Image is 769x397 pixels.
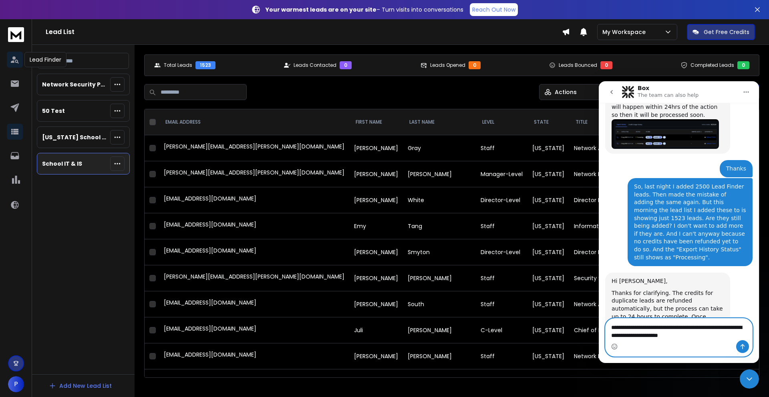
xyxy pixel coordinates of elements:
td: Staff [476,213,527,239]
div: [EMAIL_ADDRESS][DOMAIN_NAME] [164,351,344,362]
button: Get Free Credits [687,24,755,40]
div: [EMAIL_ADDRESS][DOMAIN_NAME] [164,377,344,388]
td: Manager-Level [476,161,527,187]
td: Gray [403,135,476,161]
td: [US_STATE] [527,317,569,343]
td: [PERSON_NAME] [403,317,476,343]
td: [PERSON_NAME] [349,265,403,291]
p: Leads Bounced [559,62,597,68]
td: [PERSON_NAME] [349,135,403,161]
th: state [527,109,569,135]
div: [EMAIL_ADDRESS][DOMAIN_NAME] [164,247,344,258]
div: 0 [600,61,612,69]
td: Juli [349,317,403,343]
p: [US_STATE] School District Contacts [42,133,107,141]
a: Reach Out Now [470,3,518,16]
td: [PERSON_NAME] [349,369,403,395]
td: [US_STATE] [527,369,569,395]
td: [US_STATE] [527,213,569,239]
div: [EMAIL_ADDRESS][DOMAIN_NAME] [164,194,344,206]
div: [EMAIL_ADDRESS][DOMAIN_NAME] [164,325,344,336]
div: 0 [469,61,481,69]
th: FIRST NAME [349,109,403,135]
td: Director of Safety and Security [569,369,639,395]
img: logo [8,27,24,42]
p: Actions [555,88,577,96]
td: [PERSON_NAME] [403,265,476,291]
td: Security Systems Coordinator [569,265,639,291]
p: School IT & IS [42,160,82,168]
p: Completed Leads [690,62,734,68]
td: Staff [476,343,527,369]
div: [PERSON_NAME][EMAIL_ADDRESS][PERSON_NAME][DOMAIN_NAME] [164,273,344,284]
td: Director IT [569,187,639,213]
p: My Workspace [602,28,649,36]
td: Staff [476,135,527,161]
div: Thanks for clarifying. The credits for duplicate leads are refunded automatically, but the proces... [13,208,125,263]
td: [PERSON_NAME] [349,187,403,213]
td: Smyton [403,239,476,265]
td: [US_STATE] [527,265,569,291]
td: Avon [639,369,709,395]
td: Director-Level [476,239,527,265]
button: Add New Lead List [42,378,118,394]
td: [PERSON_NAME] [349,291,403,317]
div: 0 [340,61,352,69]
button: P [8,376,24,392]
td: Information Security Analyst [569,213,639,239]
td: [US_STATE] [527,135,569,161]
td: [US_STATE] [527,239,569,265]
td: South [403,291,476,317]
td: Network Engineer [569,343,639,369]
div: Lead Finder [24,52,66,67]
p: 50 Test [42,107,65,115]
td: [US_STATE] [527,161,569,187]
td: Network Manager [569,161,639,187]
div: Hi [PERSON_NAME],Thanks for clarifying. The credits for duplicate leads are refunded automaticall... [6,191,131,268]
p: Leads Contacted [294,62,336,68]
p: Network Security Prospects [42,80,107,88]
td: Director-Level [476,187,527,213]
td: Network Administrator [569,135,639,161]
td: Director IT [569,239,639,265]
th: title [569,109,639,135]
p: – Turn visits into conversations [266,6,463,14]
strong: Your warmest leads are on your site [266,6,376,14]
td: Staff [476,291,527,317]
p: Total Leads [164,62,192,68]
iframe: Intercom live chat [599,81,759,363]
th: level [476,109,527,135]
td: [US_STATE] [527,343,569,369]
div: [EMAIL_ADDRESS][DOMAIN_NAME] [164,299,344,310]
td: [PERSON_NAME] [403,343,476,369]
iframe: Intercom live chat [740,369,759,389]
td: C-Level [476,317,527,343]
td: Director-Level [476,369,527,395]
td: [PERSON_NAME] [349,161,403,187]
button: Send a message… [137,259,150,272]
div: 1523 [195,61,215,69]
td: [PERSON_NAME] [349,239,403,265]
textarea: Message… [7,237,153,259]
p: Reach Out Now [472,6,515,14]
div: Hi [PERSON_NAME], [13,196,125,204]
div: 0 [737,61,749,69]
td: Emy [349,213,403,239]
td: Chief of Improvement, School Networks [569,317,639,343]
td: [US_STATE] [527,291,569,317]
td: White [403,187,476,213]
td: [US_STATE] [527,187,569,213]
td: [PERSON_NAME] [403,161,476,187]
td: [PERSON_NAME] [349,343,403,369]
